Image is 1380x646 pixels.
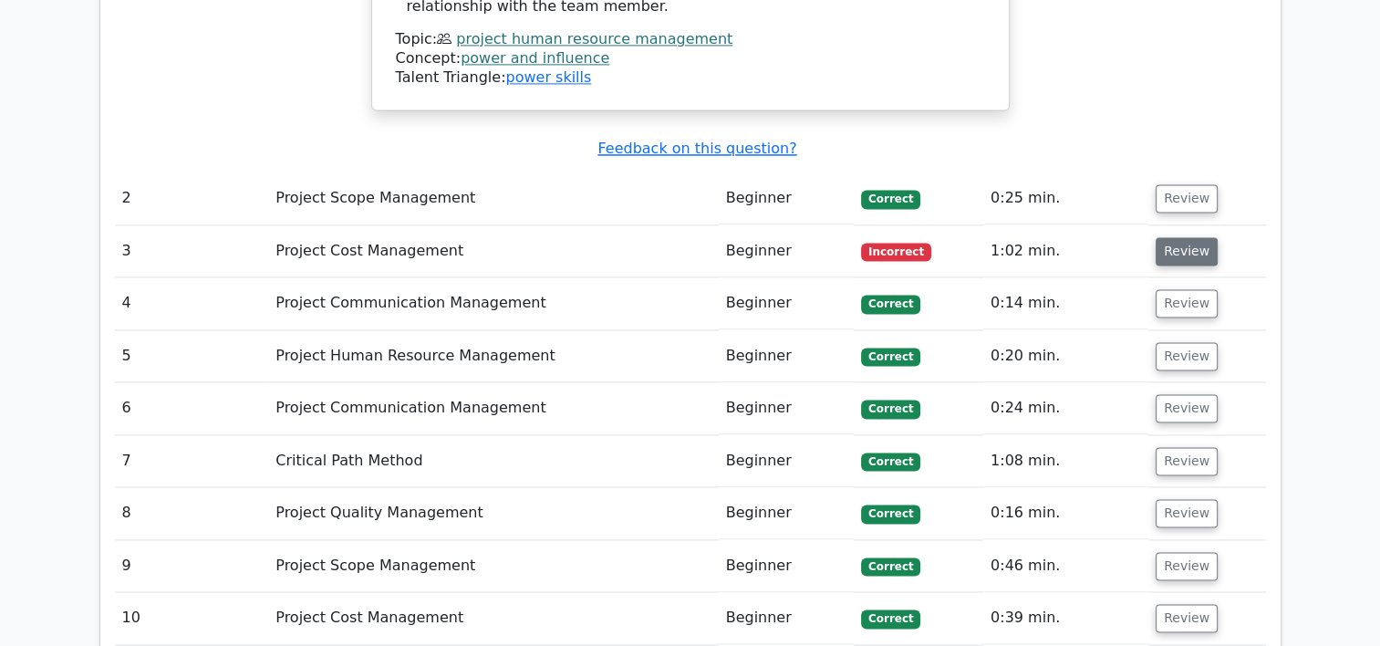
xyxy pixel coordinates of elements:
[268,225,718,277] td: Project Cost Management
[597,140,796,157] a: Feedback on this question?
[396,30,985,49] div: Topic:
[719,487,854,539] td: Beginner
[268,277,718,329] td: Project Communication Management
[268,592,718,644] td: Project Cost Management
[983,382,1148,434] td: 0:24 min.
[1156,394,1218,422] button: Review
[268,487,718,539] td: Project Quality Management
[268,382,718,434] td: Project Communication Management
[115,382,269,434] td: 6
[983,487,1148,539] td: 0:16 min.
[983,172,1148,224] td: 0:25 min.
[719,592,854,644] td: Beginner
[456,30,732,47] a: project human resource management
[268,330,718,382] td: Project Human Resource Management
[983,225,1148,277] td: 1:02 min.
[1156,237,1218,266] button: Review
[505,68,591,86] a: power skills
[115,225,269,277] td: 3
[861,243,931,261] span: Incorrect
[1156,499,1218,527] button: Review
[861,400,920,418] span: Correct
[268,540,718,592] td: Project Scope Management
[1156,447,1218,475] button: Review
[983,540,1148,592] td: 0:46 min.
[396,30,985,87] div: Talent Triangle:
[983,435,1148,487] td: 1:08 min.
[719,330,854,382] td: Beginner
[268,172,718,224] td: Project Scope Management
[719,277,854,329] td: Beginner
[1156,604,1218,632] button: Review
[1156,184,1218,213] button: Review
[1156,289,1218,318] button: Review
[115,277,269,329] td: 4
[719,382,854,434] td: Beginner
[268,435,718,487] td: Critical Path Method
[115,435,269,487] td: 7
[461,49,609,67] a: power and influence
[719,540,854,592] td: Beginner
[861,348,920,366] span: Correct
[115,592,269,644] td: 10
[115,540,269,592] td: 9
[115,330,269,382] td: 5
[1156,552,1218,580] button: Review
[861,505,920,523] span: Correct
[861,453,920,471] span: Correct
[861,190,920,208] span: Correct
[396,49,985,68] div: Concept:
[1156,342,1218,370] button: Review
[861,610,920,628] span: Correct
[861,295,920,313] span: Correct
[115,172,269,224] td: 2
[719,172,854,224] td: Beginner
[861,557,920,576] span: Correct
[983,330,1148,382] td: 0:20 min.
[719,435,854,487] td: Beginner
[115,487,269,539] td: 8
[719,225,854,277] td: Beginner
[983,592,1148,644] td: 0:39 min.
[983,277,1148,329] td: 0:14 min.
